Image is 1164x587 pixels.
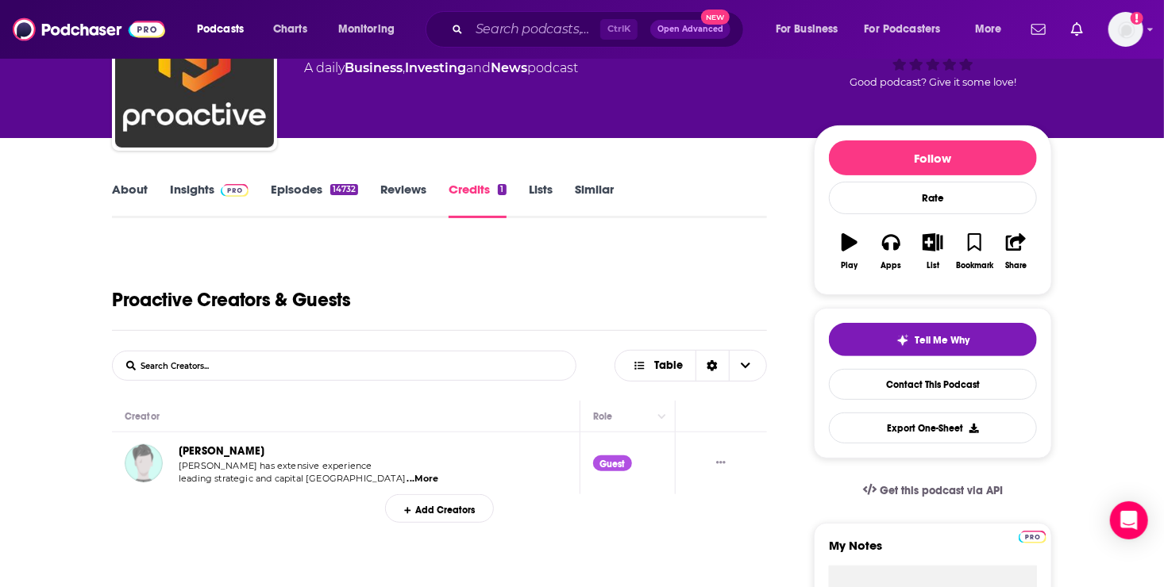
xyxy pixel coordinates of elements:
span: and [466,60,491,75]
button: Export One-Sheet [829,412,1037,443]
img: Podchaser - Follow, Share and Rate Podcasts [13,14,165,44]
button: open menu [327,17,415,42]
button: Choose View [615,350,767,382]
div: Rate [829,182,1037,214]
div: Guest [593,455,632,471]
button: Apps [870,223,912,280]
a: Show notifications dropdown [1025,16,1052,43]
button: open menu [854,17,964,42]
span: , [403,60,405,75]
button: open menu [186,17,264,42]
div: List [927,261,939,270]
button: Follow [829,140,1037,175]
button: open menu [964,17,1022,42]
button: tell me why sparkleTell Me Why [829,323,1037,356]
div: Creator [125,407,160,426]
label: My Notes [829,538,1037,566]
a: Show notifications dropdown [1065,16,1089,43]
a: Reviews [380,182,426,218]
a: InsightsPodchaser Pro [170,182,249,218]
span: Table [654,360,683,371]
a: Business [345,60,403,75]
div: Add Creators [385,494,494,522]
span: [PERSON_NAME] has extensive experience [179,460,372,471]
a: About [112,182,148,218]
a: Get this podcast via API [850,471,1016,510]
a: Pro website [1019,528,1046,543]
a: Episodes14732 [271,182,358,218]
span: leading strategic and capital [GEOGRAPHIC_DATA] [179,473,406,484]
button: open menu [765,17,858,42]
button: Share [996,223,1037,280]
button: Show More Button [710,455,732,472]
a: News [491,60,527,75]
button: List [912,223,954,280]
span: Podcasts [197,18,244,40]
span: ...More [407,473,439,485]
a: Credits1 [449,182,506,218]
div: Play [842,261,858,270]
a: Investing [405,60,466,75]
div: Open Intercom Messenger [1110,501,1148,539]
button: Show profile menu [1108,12,1143,47]
img: Podchaser Pro [221,184,249,197]
svg: Add a profile image [1131,12,1143,25]
img: Podchaser Pro [1019,531,1046,543]
a: Charts [263,17,317,42]
span: Monitoring [338,18,395,40]
span: New [701,10,730,25]
span: Tell Me Why [915,334,970,347]
a: Similar [575,182,614,218]
div: Role [593,407,615,426]
span: Charts [273,18,307,40]
h1: Proactive Creators & Guests [112,288,351,312]
span: Good podcast? Give it some love! [850,76,1016,88]
img: Ian Parker [125,444,163,482]
span: Open Advanced [657,25,723,33]
button: Open AdvancedNew [650,20,730,39]
div: A daily podcast [304,59,578,78]
div: 14732 [330,184,358,195]
button: Bookmark [954,223,995,280]
span: More [975,18,1002,40]
div: Bookmark [956,261,993,270]
input: Search podcasts, credits, & more... [469,17,600,42]
div: Search podcasts, credits, & more... [441,11,759,48]
span: Ctrl K [600,19,638,40]
a: Lists [529,182,553,218]
span: For Business [776,18,838,40]
span: For Podcasters [865,18,941,40]
div: Sort Direction [696,351,729,381]
button: Play [829,223,870,280]
img: User Profile [1108,12,1143,47]
span: Get this podcast via API [880,484,1003,497]
a: Contact This Podcast [829,369,1037,400]
button: Column Actions [653,407,672,426]
img: tell me why sparkle [896,334,909,347]
div: Apps [881,261,902,270]
span: Logged in as roneledotsonRAD [1108,12,1143,47]
a: [PERSON_NAME] [179,444,264,458]
div: 1 [498,184,506,195]
div: Share [1005,261,1027,270]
